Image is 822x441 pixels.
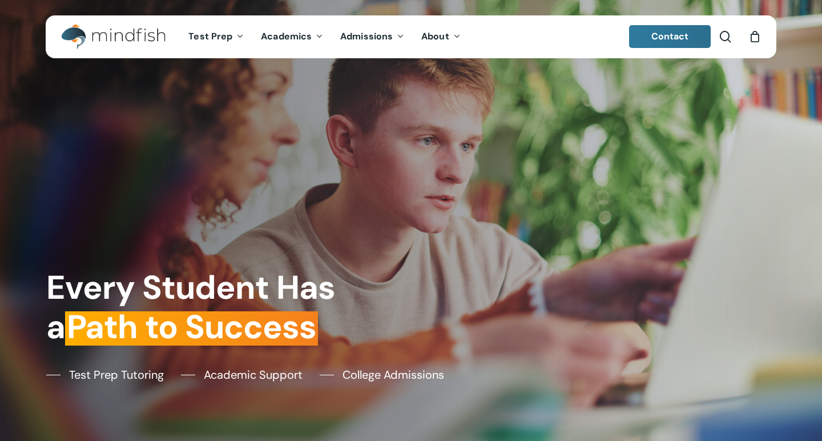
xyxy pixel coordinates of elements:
header: Main Menu [46,15,776,58]
span: College Admissions [342,366,444,383]
a: Academic Support [181,366,303,383]
a: Academics [252,32,332,42]
em: Path to Success [65,306,318,348]
span: Test Prep [188,30,232,42]
a: Admissions [332,32,413,42]
a: Test Prep Tutoring [46,366,164,383]
span: Academic Support [204,366,303,383]
span: Admissions [340,30,393,42]
span: Academics [261,30,312,42]
span: Contact [651,30,689,42]
a: Cart [748,30,761,43]
a: College Admissions [320,366,444,383]
span: Test Prep Tutoring [69,366,164,383]
a: About [413,32,469,42]
span: About [421,30,449,42]
h1: Every Student Has a [46,268,404,347]
nav: Main Menu [180,15,469,58]
a: Contact [629,25,711,48]
a: Test Prep [180,32,252,42]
